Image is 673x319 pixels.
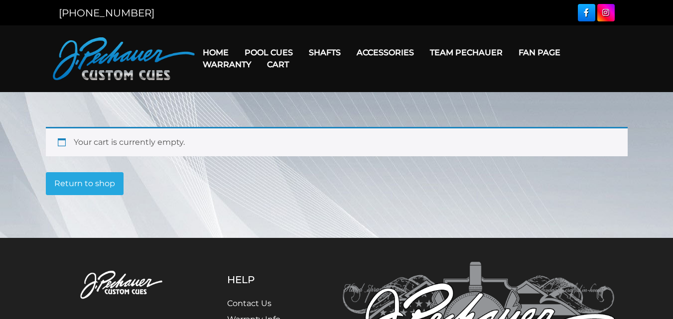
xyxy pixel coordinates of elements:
img: Pechauer Custom Cues [59,262,189,309]
h5: Help [227,274,304,286]
div: Your cart is currently empty. [46,127,628,156]
a: Pool Cues [237,40,301,65]
a: Cart [259,52,297,77]
a: Return to shop [46,172,124,195]
a: Warranty [195,52,259,77]
img: Pechauer Custom Cues [53,37,195,80]
a: [PHONE_NUMBER] [59,7,154,19]
a: Accessories [349,40,422,65]
a: Team Pechauer [422,40,511,65]
a: Shafts [301,40,349,65]
a: Home [195,40,237,65]
a: Fan Page [511,40,568,65]
a: Contact Us [227,299,271,308]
